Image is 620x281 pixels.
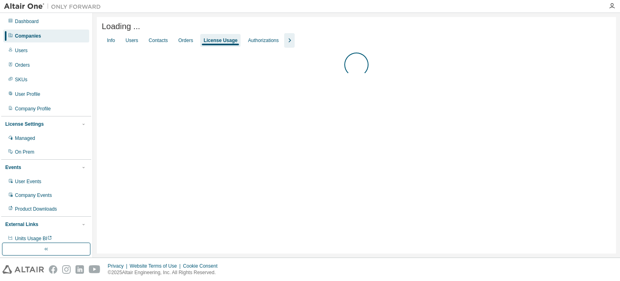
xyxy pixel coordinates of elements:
[5,121,44,127] div: License Settings
[130,263,183,269] div: Website Terms of Use
[15,47,27,54] div: Users
[126,37,138,44] div: Users
[178,37,193,44] div: Orders
[203,37,237,44] div: License Usage
[102,22,140,31] span: Loading ...
[15,91,40,97] div: User Profile
[15,76,27,83] div: SKUs
[2,265,44,274] img: altair_logo.svg
[15,106,51,112] div: Company Profile
[15,206,57,212] div: Product Downloads
[15,192,52,199] div: Company Events
[49,265,57,274] img: facebook.svg
[89,265,101,274] img: youtube.svg
[15,135,35,142] div: Managed
[75,265,84,274] img: linkedin.svg
[107,37,115,44] div: Info
[15,149,34,155] div: On Prem
[248,37,279,44] div: Authorizations
[15,18,39,25] div: Dashboard
[108,263,130,269] div: Privacy
[5,221,38,228] div: External Links
[183,263,222,269] div: Cookie Consent
[62,265,71,274] img: instagram.svg
[15,178,41,185] div: User Events
[108,269,222,276] p: © 2025 Altair Engineering, Inc. All Rights Reserved.
[4,2,105,11] img: Altair One
[149,37,168,44] div: Contacts
[5,164,21,171] div: Events
[15,62,30,68] div: Orders
[15,33,41,39] div: Companies
[15,236,52,241] span: Units Usage BI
